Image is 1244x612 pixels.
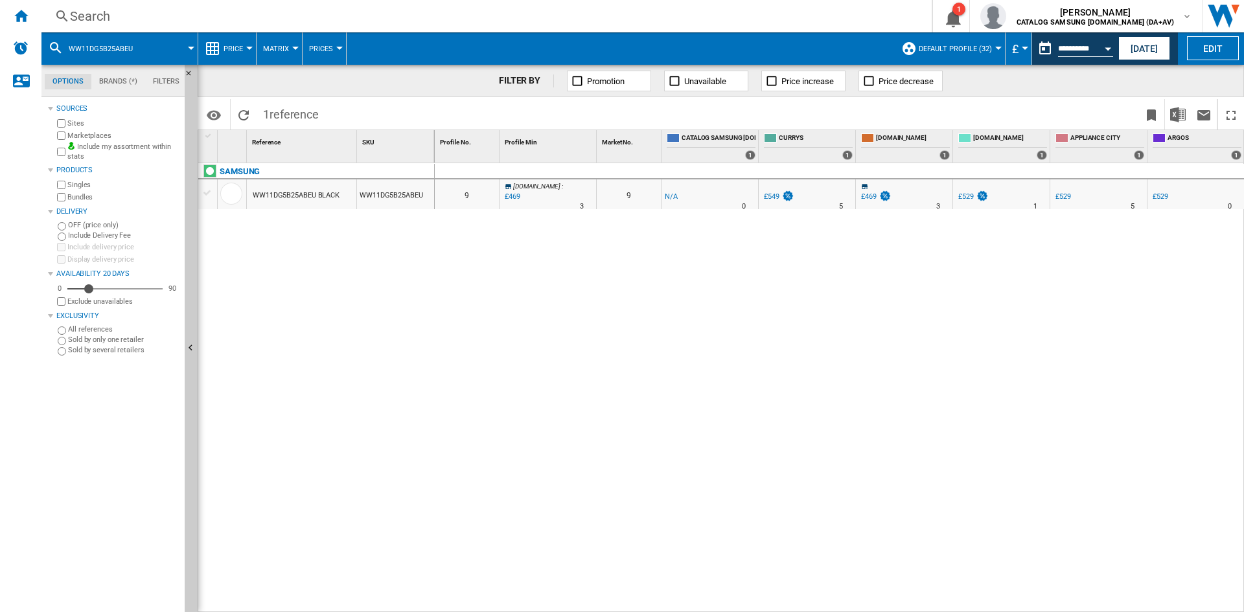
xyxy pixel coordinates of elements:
div: This report is based on a date in the past. [1032,32,1116,65]
span: Profile Min [505,139,537,146]
div: Default profile (32) [901,32,998,65]
div: Delivery Time : 3 days [936,200,940,213]
label: Bundles [67,192,179,202]
div: [DOMAIN_NAME] 1 offers sold by AMAZON.CO.UK [858,130,952,163]
div: Sort None [220,130,246,150]
div: £529 [1054,190,1071,203]
input: Singles [57,181,65,189]
div: Sources [56,104,179,114]
img: alerts-logo.svg [13,40,29,56]
span: Profile No. [440,139,471,146]
div: Delivery Time : 3 days [580,200,584,213]
img: promotionV3.png [879,190,892,201]
input: Sites [57,119,65,128]
button: Price decrease [858,71,943,91]
div: Delivery Time : 0 day [742,200,746,213]
div: Availability 20 Days [56,269,179,279]
button: Hide [185,65,200,88]
span: Price increase [781,76,834,86]
span: Default profile (32) [919,45,992,53]
div: Last updated : Monday, 11 August 2025 23:00 [503,190,520,203]
div: CATALOG SAMSUNG [DOMAIN_NAME] (DA+AV) 1 offers sold by CATALOG SAMSUNG UK.IE (DA+AV) [664,130,758,163]
span: SKU [362,139,374,146]
div: APPLIANCE CITY 1 offers sold by APPLIANCE CITY [1053,130,1147,163]
div: £549 [764,192,779,201]
div: Search [70,7,898,25]
div: Delivery Time : 1 day [1033,200,1037,213]
button: Price [224,32,249,65]
button: Prices [309,32,340,65]
span: Unavailable [684,76,726,86]
b: CATALOG SAMSUNG [DOMAIN_NAME] (DA+AV) [1017,18,1174,27]
input: Include my assortment within stats [57,144,65,160]
span: Market No. [602,139,633,146]
div: 1 offers sold by ARGOS [1231,150,1241,160]
div: Exclusivity [56,311,179,321]
label: Exclude unavailables [67,297,179,306]
span: CURRYS [779,133,853,144]
img: promotionV3.png [976,190,989,201]
img: promotionV3.png [781,190,794,201]
label: All references [68,324,179,334]
div: [DOMAIN_NAME] 1 offers sold by AO.COM [956,130,1050,163]
div: 9 [435,179,499,209]
md-tab-item: Filters [145,74,187,89]
button: Bookmark this report [1138,99,1164,130]
button: Promotion [567,71,651,91]
button: £ [1012,32,1025,65]
div: Reference Sort None [249,130,356,150]
span: Matrix [263,45,289,53]
div: 1 offers sold by AMAZON.CO.UK [939,150,950,160]
input: Include Delivery Fee [58,232,66,241]
span: Promotion [587,76,625,86]
span: [DOMAIN_NAME] [513,183,560,190]
div: WW11DG5B25ABEU BLACK [253,181,340,210]
button: Price increase [761,71,846,91]
button: Send this report by email [1191,99,1217,130]
span: [DOMAIN_NAME] [973,133,1047,144]
span: ARGOS [1168,133,1241,144]
div: Products [56,165,179,176]
div: Matrix [263,32,295,65]
img: excel-24x24.png [1170,107,1186,122]
input: Sold by several retailers [58,347,66,356]
span: 1 [257,99,325,126]
div: Delivery Time : 5 days [839,200,843,213]
div: 1 offers sold by CURRYS [842,150,853,160]
label: Display delivery price [67,255,179,264]
div: Sort None [437,130,499,150]
div: £529 [956,190,989,203]
button: Download in Excel [1165,99,1191,130]
button: Unavailable [664,71,748,91]
div: Profile Min Sort None [502,130,596,150]
input: Bundles [57,193,65,201]
button: Default profile (32) [919,32,998,65]
div: £529 [1055,192,1071,201]
div: Delivery [56,207,179,217]
div: Sort None [249,130,356,150]
span: Prices [309,45,333,53]
span: Price [224,45,243,53]
label: Singles [67,180,179,190]
img: mysite-bg-18x18.png [67,142,75,150]
div: 90 [165,284,179,293]
div: £529 [1153,192,1168,201]
span: Price decrease [879,76,934,86]
button: md-calendar [1032,36,1058,62]
div: 1 offers sold by CATALOG SAMSUNG UK.IE (DA+AV) [745,150,755,160]
div: N/A [665,190,678,203]
span: APPLIANCE CITY [1070,133,1144,144]
div: 1 offers sold by AO.COM [1037,150,1047,160]
label: Include my assortment within stats [67,142,179,162]
div: £529 [1151,190,1168,203]
div: Sort None [360,130,434,150]
div: WW11DG5B25ABEU [48,32,191,65]
input: Marketplaces [57,131,65,140]
div: Price [205,32,249,65]
img: profile.jpg [980,3,1006,29]
input: All references [58,326,66,335]
div: CURRYS 1 offers sold by CURRYS [761,130,855,163]
div: 1 offers sold by APPLIANCE CITY [1134,150,1144,160]
md-menu: Currency [1006,32,1032,65]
